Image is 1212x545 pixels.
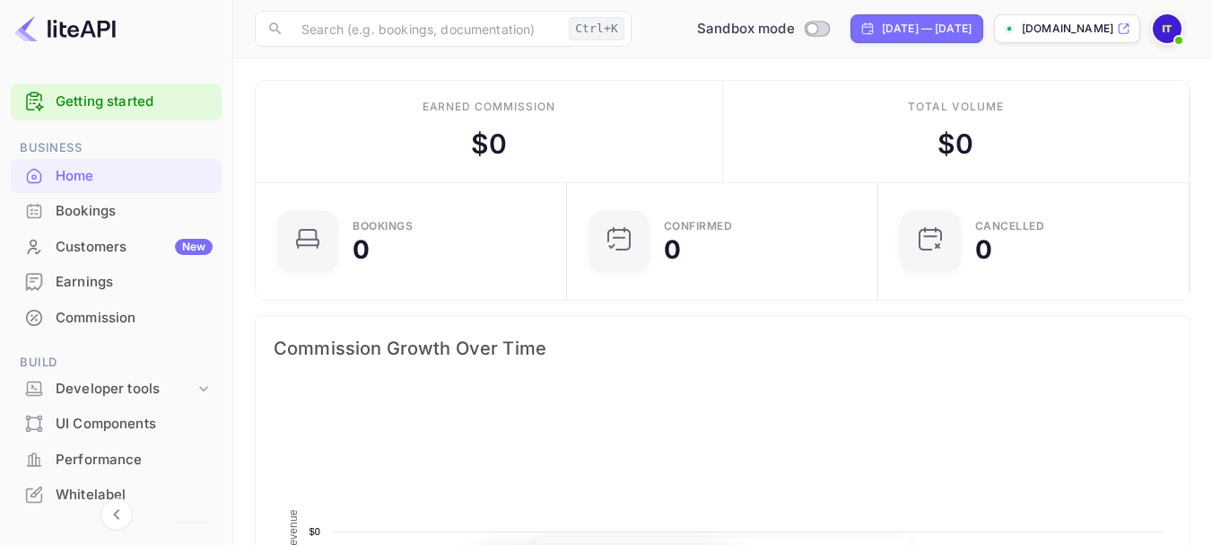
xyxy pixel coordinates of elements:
div: Commission [56,308,213,329]
div: Developer tools [11,374,222,405]
div: Getting started [11,84,222,120]
div: Bookings [11,194,222,229]
div: Customers [56,237,213,258]
div: Whitelabel [11,478,222,513]
input: Search (e.g. bookings, documentation) [291,11,562,47]
div: [DATE] — [DATE] [882,21,972,37]
a: Whitelabel [11,478,222,511]
span: Build [11,353,222,373]
div: Performance [11,443,222,478]
div: $ 0 [471,124,507,164]
div: Earnings [11,265,222,300]
button: Collapse navigation [100,498,133,531]
div: Earned commission [423,99,555,115]
div: Earnings [56,272,213,293]
div: UI Components [11,407,222,442]
div: Confirmed [664,221,733,232]
a: Performance [11,443,222,476]
div: 0 [975,237,992,262]
a: Bookings [11,194,222,227]
div: Click to change the date range period [850,14,983,43]
div: Commission [11,301,222,336]
div: $ 0 [937,124,973,164]
div: Developer tools [56,379,195,400]
a: Home [11,159,222,192]
img: LiteAPI logo [14,14,116,43]
a: UI Components [11,407,222,440]
span: Sandbox mode [697,19,795,40]
div: 0 [664,237,681,262]
img: IMKAN TOURS [1153,14,1181,43]
div: New [175,239,213,255]
div: Switch to Production mode [690,19,836,40]
p: [DOMAIN_NAME] [1022,21,1113,37]
text: $0 [309,526,320,537]
div: CustomersNew [11,230,222,265]
div: Home [11,159,222,194]
div: 0 [353,237,370,262]
div: UI Components [56,414,213,435]
a: Getting started [56,92,213,112]
div: CANCELLED [975,221,1045,232]
div: Bookings [56,201,213,222]
a: CustomersNew [11,230,222,263]
div: Home [56,166,213,187]
div: Whitelabel [56,485,213,505]
span: Business [11,138,222,158]
a: Earnings [11,265,222,298]
a: Commission [11,301,222,334]
div: Performance [56,450,213,470]
span: Commission Growth Over Time [274,334,1172,363]
div: Bookings [353,221,413,232]
div: Ctrl+K [569,17,624,40]
div: Total volume [908,99,1004,115]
